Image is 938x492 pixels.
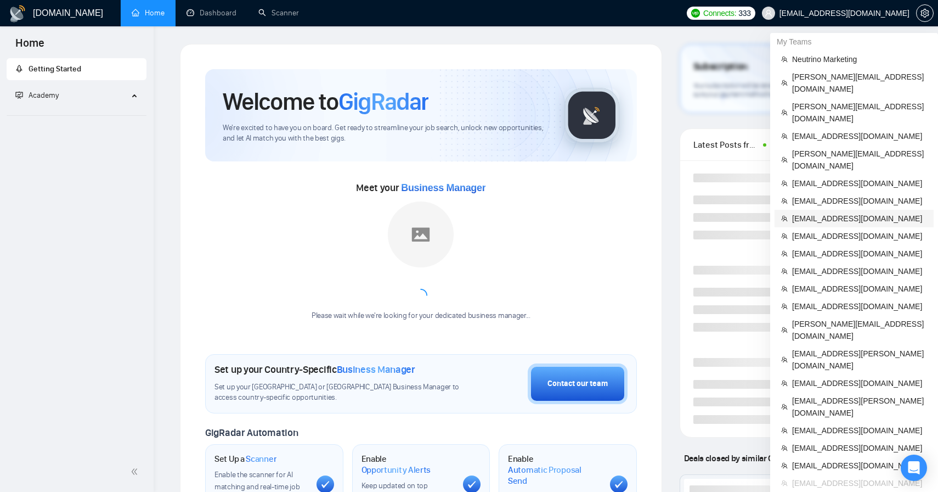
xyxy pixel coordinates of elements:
[792,100,927,125] span: [PERSON_NAME][EMAIL_ADDRESS][DOMAIN_NAME]
[792,377,927,389] span: [EMAIL_ADDRESS][DOMAIN_NAME]
[693,58,748,76] span: Subscription
[223,87,428,116] h1: Welcome to
[792,395,927,419] span: [EMAIL_ADDRESS][PERSON_NAME][DOMAIN_NAME]
[781,109,788,116] span: team
[508,454,601,486] h1: Enable
[680,449,828,468] span: Deals closed by similar GigRadar users
[693,81,891,99] span: Your subscription will be renewed. To keep things running smoothly, make sure your payment method...
[792,177,927,189] span: [EMAIL_ADDRESS][DOMAIN_NAME]
[214,454,276,465] h1: Set Up a
[781,303,788,310] span: team
[528,364,628,404] button: Contact our team
[792,130,927,142] span: [EMAIL_ADDRESS][DOMAIN_NAME]
[781,427,788,434] span: team
[770,33,938,51] div: My Teams
[792,300,927,312] span: [EMAIL_ADDRESS][DOMAIN_NAME]
[508,465,601,486] span: Automatic Proposal Send
[258,8,299,18] a: searchScanner
[337,364,415,376] span: Business Manager
[781,180,788,187] span: team
[901,455,927,481] div: Open Intercom Messenger
[781,215,788,222] span: team
[214,382,462,403] span: Set up your [GEOGRAPHIC_DATA] or [GEOGRAPHIC_DATA] Business Manager to access country-specific op...
[781,445,788,451] span: team
[781,286,788,292] span: team
[738,7,750,19] span: 333
[781,462,788,469] span: team
[7,111,146,118] li: Academy Homepage
[29,64,81,74] span: Getting Started
[781,268,788,275] span: team
[214,364,415,376] h1: Set up your Country-Specific
[691,9,700,18] img: upwork-logo.png
[15,91,23,99] span: fund-projection-screen
[781,56,788,63] span: team
[792,248,927,260] span: [EMAIL_ADDRESS][DOMAIN_NAME]
[187,8,236,18] a: dashboardDashboard
[792,265,927,277] span: [EMAIL_ADDRESS][DOMAIN_NAME]
[564,88,619,143] img: gigradar-logo.png
[792,460,927,472] span: [EMAIL_ADDRESS][DOMAIN_NAME]
[781,156,788,163] span: team
[547,378,608,390] div: Contact our team
[7,35,53,58] span: Home
[361,465,431,476] span: Opportunity Alerts
[703,7,736,19] span: Connects:
[356,182,485,194] span: Meet your
[401,182,485,193] span: Business Manager
[792,71,927,95] span: [PERSON_NAME][EMAIL_ADDRESS][DOMAIN_NAME]
[792,424,927,437] span: [EMAIL_ADDRESS][DOMAIN_NAME]
[9,5,26,23] img: logo
[916,9,934,18] a: setting
[792,348,927,372] span: [EMAIL_ADDRESS][PERSON_NAME][DOMAIN_NAME]
[131,466,142,477] span: double-left
[223,123,547,144] span: We're excited to have you on board. Get ready to streamline your job search, unlock new opportuni...
[205,427,298,439] span: GigRadar Automation
[15,91,59,100] span: Academy
[781,404,788,410] span: team
[792,477,927,489] span: [EMAIL_ADDRESS][DOMAIN_NAME]
[792,283,927,295] span: [EMAIL_ADDRESS][DOMAIN_NAME]
[388,202,454,267] img: placeholder.png
[781,380,788,387] span: team
[781,250,788,257] span: team
[7,58,146,80] li: Getting Started
[781,356,788,363] span: team
[792,213,927,225] span: [EMAIL_ADDRESS][DOMAIN_NAME]
[792,230,927,242] span: [EMAIL_ADDRESS][DOMAIN_NAME]
[781,233,788,239] span: team
[792,148,927,172] span: [PERSON_NAME][EMAIL_ADDRESS][DOMAIN_NAME]
[781,133,788,139] span: team
[29,91,59,100] span: Academy
[132,8,165,18] a: homeHome
[412,287,431,305] span: loading
[15,65,23,72] span: rocket
[792,442,927,454] span: [EMAIL_ADDRESS][DOMAIN_NAME]
[781,80,788,86] span: team
[916,4,934,22] button: setting
[781,198,788,204] span: team
[917,9,933,18] span: setting
[305,311,537,321] div: Please wait while we're looking for your dedicated business manager...
[361,454,455,475] h1: Enable
[765,9,772,17] span: user
[781,480,788,487] span: team
[338,87,428,116] span: GigRadar
[792,195,927,207] span: [EMAIL_ADDRESS][DOMAIN_NAME]
[693,138,760,152] span: Latest Posts from the GigRadar Community
[246,454,276,465] span: Scanner
[792,318,927,342] span: [PERSON_NAME][EMAIL_ADDRESS][DOMAIN_NAME]
[792,53,927,65] span: Neutrino Marketing
[781,327,788,333] span: team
